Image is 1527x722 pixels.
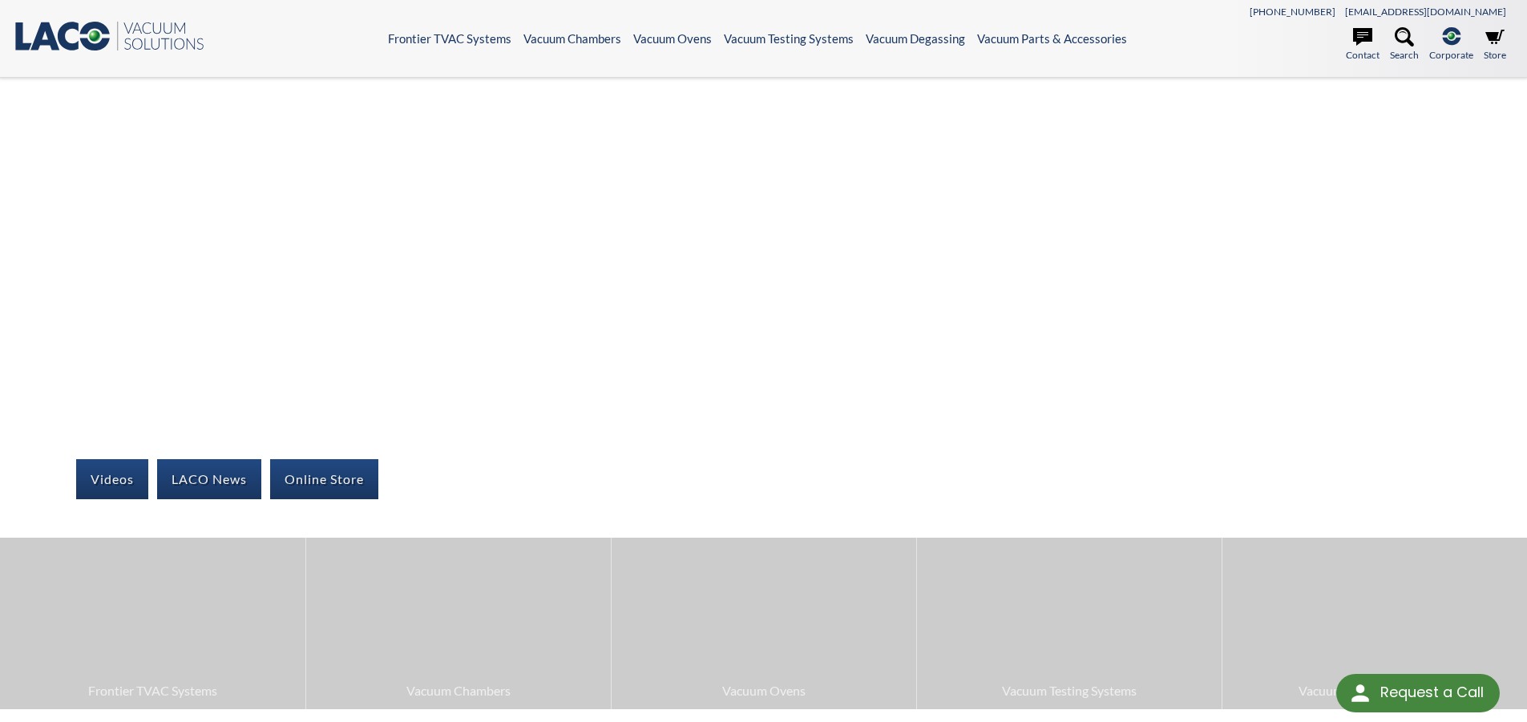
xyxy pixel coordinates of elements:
span: Vacuum Ovens [620,680,908,701]
a: Vacuum Testing Systems [917,538,1222,708]
a: [PHONE_NUMBER] [1250,6,1335,18]
a: Vacuum Testing Systems [724,31,854,46]
a: Online Store [270,459,378,499]
a: [EMAIL_ADDRESS][DOMAIN_NAME] [1345,6,1506,18]
a: Vacuum Degassing [866,31,965,46]
a: Frontier TVAC Systems [388,31,511,46]
a: Vacuum Chambers [523,31,621,46]
span: Vacuum Chambers [314,680,603,701]
a: Store [1484,27,1506,63]
a: Vacuum Chambers [306,538,611,708]
a: LACO News [157,459,261,499]
span: Vacuum Testing Systems [925,680,1214,701]
div: Request a Call [1336,674,1500,712]
img: round button [1347,680,1373,706]
span: Frontier TVAC Systems [8,680,297,701]
a: Vacuum Ovens [633,31,712,46]
a: Vacuum Parts & Accessories [977,31,1127,46]
a: Contact [1346,27,1380,63]
a: Search [1390,27,1419,63]
div: Request a Call [1380,674,1484,711]
a: Vacuum Ovens [612,538,916,708]
span: Corporate [1429,47,1473,63]
a: Vacuum Degassing Systems [1222,538,1527,708]
a: Videos [76,459,148,499]
span: Vacuum Degassing Systems [1230,680,1519,701]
